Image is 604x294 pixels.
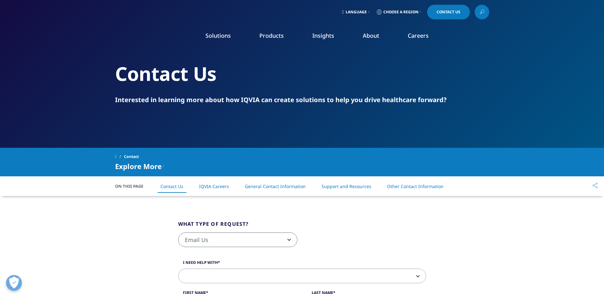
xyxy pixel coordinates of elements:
span: Language [346,10,367,15]
a: Insights [312,32,334,39]
a: Contact Us [427,5,470,19]
span: On This Page [115,183,150,189]
span: Contact [124,151,139,162]
a: About [363,32,379,39]
a: Solutions [205,32,231,39]
a: General Contact Information [245,183,306,189]
a: Contact Us [160,183,183,189]
button: Open Preferences [6,275,22,291]
a: Careers [408,32,429,39]
span: Contact Us [437,10,460,14]
h2: Contact Us [115,62,489,86]
span: Explore More [115,162,162,170]
span: Email Us [179,233,297,247]
a: Other Contact Information [387,183,444,189]
legend: What type of request? [178,220,249,232]
nav: Primary [168,22,489,52]
a: Support and Resources [321,183,371,189]
span: Email Us [178,232,297,247]
div: Interested in learning more about how IQVIA can create solutions to help you drive healthcare for... [115,95,489,104]
label: I need help with [178,260,426,269]
a: Products [259,32,284,39]
a: IQVIA Careers [199,183,229,189]
span: Choose a Region [383,10,419,15]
